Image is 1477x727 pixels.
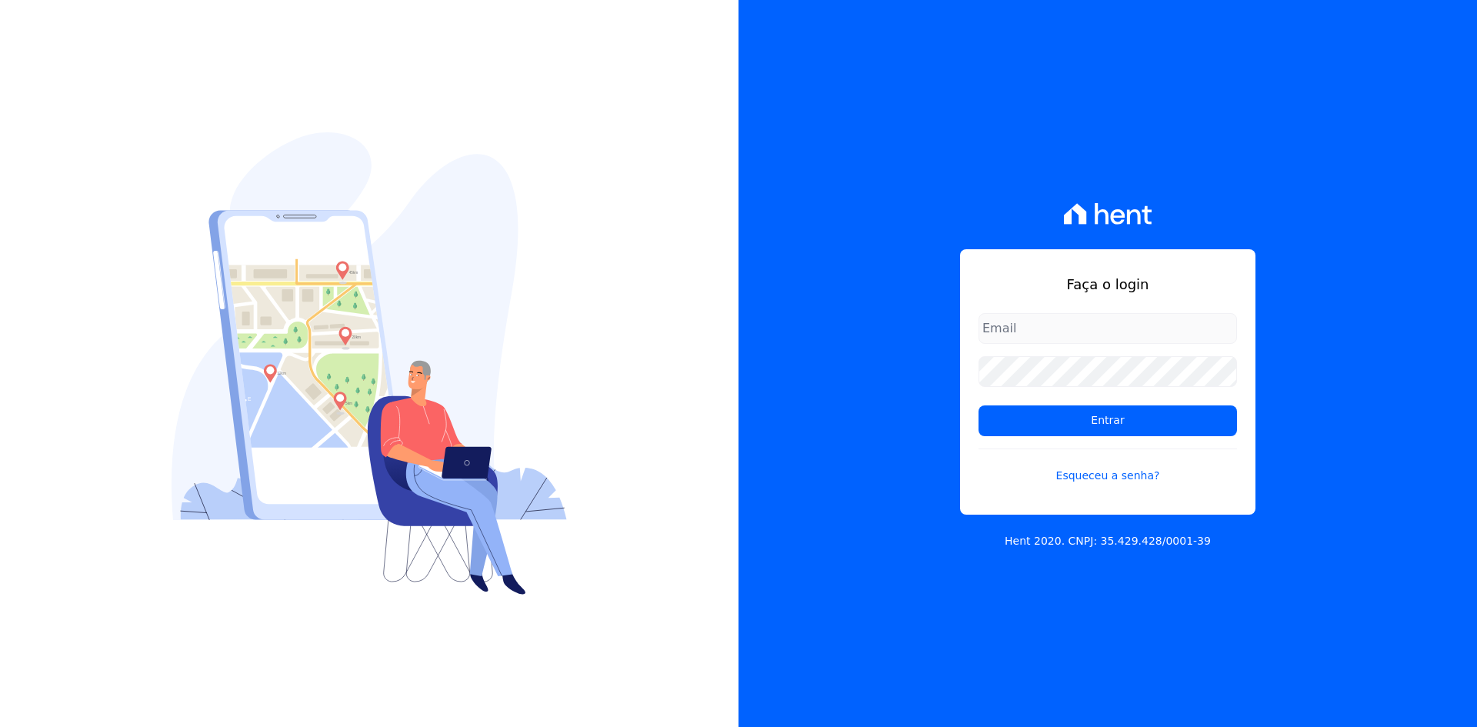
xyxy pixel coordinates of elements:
p: Hent 2020. CNPJ: 35.429.428/0001-39 [1005,533,1211,549]
a: Esqueceu a senha? [979,449,1237,484]
img: Login [172,132,567,595]
input: Entrar [979,405,1237,436]
h1: Faça o login [979,274,1237,295]
input: Email [979,313,1237,344]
